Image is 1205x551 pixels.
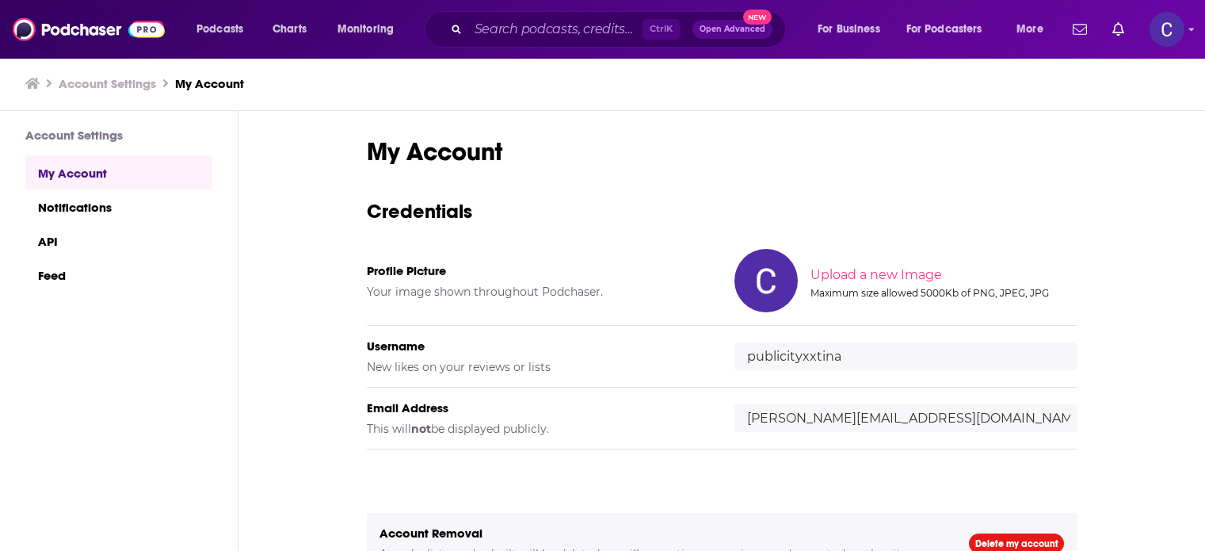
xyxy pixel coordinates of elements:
h5: Username [367,339,709,354]
img: Podchaser - Follow, Share and Rate Podcasts [13,14,165,44]
h3: Credentials [367,199,1077,224]
span: For Business [818,18,880,40]
span: Charts [273,18,307,40]
span: Podcasts [196,18,243,40]
a: API [25,224,212,258]
a: Show notifications dropdown [1066,16,1093,43]
span: Logged in as publicityxxtina [1150,12,1184,47]
button: open menu [807,17,900,42]
span: For Podcasters [906,18,982,40]
h1: My Account [367,136,1077,167]
span: Ctrl K [643,19,680,40]
a: Feed [25,258,212,292]
button: Show profile menu [1150,12,1184,47]
h5: Your image shown throughout Podchaser. [367,285,709,299]
div: Maximum size allowed 5000Kb of PNG, JPEG, JPG [810,287,1073,299]
b: not [411,422,431,436]
button: open menu [185,17,264,42]
img: User Profile [1150,12,1184,47]
a: Notifications [25,189,212,224]
a: Account Settings [59,76,156,91]
div: Search podcasts, credits, & more... [440,11,801,48]
span: Open Advanced [700,25,765,33]
h5: This will be displayed publicly. [367,422,709,436]
h3: Account Settings [25,128,212,143]
a: My Account [175,76,244,91]
h5: Email Address [367,400,709,415]
span: Monitoring [337,18,394,40]
a: Charts [262,17,316,42]
h5: Profile Picture [367,263,709,278]
input: username [734,342,1077,370]
button: open menu [896,17,1005,42]
input: Search podcasts, credits, & more... [468,17,643,42]
a: My Account [25,155,212,189]
span: New [743,10,772,25]
button: open menu [326,17,414,42]
button: open menu [1005,17,1063,42]
button: Open AdvancedNew [692,20,772,39]
h5: Account Removal [379,526,944,541]
h5: New likes on your reviews or lists [367,360,709,374]
img: Your profile image [734,249,798,312]
a: Show notifications dropdown [1106,16,1131,43]
input: email [734,404,1077,432]
span: More [1016,18,1043,40]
